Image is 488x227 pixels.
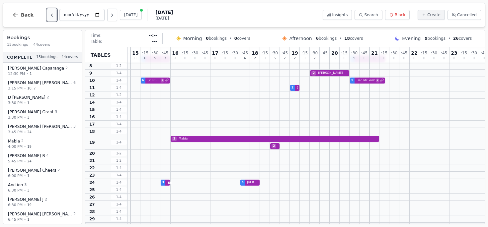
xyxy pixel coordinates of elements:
[262,51,268,55] span: : 15
[364,12,378,18] span: Search
[303,57,305,60] span: 0
[4,151,81,166] button: [PERSON_NAME] B45:45 PM•24
[481,51,487,55] span: : 45
[311,51,318,55] span: : 30
[321,51,328,55] span: : 45
[418,10,445,20] button: Create
[453,36,472,41] span: covers
[24,182,27,188] span: 3
[295,85,298,90] span: [PERSON_NAME] [PERSON_NAME]
[423,57,425,60] span: 0
[381,51,387,55] span: : 15
[204,57,206,60] span: 0
[154,57,156,60] span: 5
[282,51,288,55] span: : 45
[89,202,95,207] span: 27
[4,78,81,93] button: [PERSON_NAME] [PERSON_NAME]63:15 PM•10, 7
[149,33,157,38] span: --:--
[7,42,28,48] span: 15 bookings
[272,144,276,148] span: 2
[232,51,238,55] span: : 30
[89,63,92,69] span: 8
[206,36,208,41] span: 0
[111,100,127,105] span: 1 - 4
[111,216,127,221] span: 1 - 4
[351,51,358,55] span: : 30
[27,159,32,164] span: 24
[264,57,266,60] span: 0
[4,195,81,210] button: [PERSON_NAME] J26:30 PM•19
[182,51,188,55] span: : 15
[8,71,25,77] span: 12:30 PM
[107,9,117,21] button: Next day
[4,122,81,137] button: [PERSON_NAME] [PERSON_NAME]33:45 PM•24
[8,197,43,202] span: [PERSON_NAME] J
[451,51,457,55] span: 23
[317,71,348,76] span: [PERSON_NAME]
[425,36,427,41] span: 9
[27,100,29,105] span: 1
[401,51,407,55] span: : 45
[89,92,95,98] span: 12
[316,36,337,41] span: bookings
[242,51,248,55] span: : 45
[161,79,164,83] span: 2
[334,57,336,60] span: 0
[24,159,26,164] span: •
[344,36,350,41] span: 18
[8,115,23,120] span: 3:30 PM
[172,51,178,55] span: 16
[4,209,81,225] button: [PERSON_NAME] [PERSON_NAME]26:45 PM•1
[89,180,95,185] span: 24
[277,144,278,148] span: [PERSON_NAME] J
[8,80,72,85] span: [PERSON_NAME] [PERSON_NAME]
[111,129,127,134] span: 1 - 4
[146,78,160,83] span: [PERSON_NAME] [PERSON_NAME]
[202,51,208,55] span: : 45
[65,66,68,71] span: 2
[272,51,278,55] span: : 30
[144,57,146,60] span: 6
[183,35,202,42] span: Morning
[316,36,319,41] span: 6
[332,12,348,18] span: Insights
[89,195,95,200] span: 26
[461,51,467,55] span: : 15
[47,9,57,21] button: Previous day
[89,85,95,90] span: 11
[45,197,47,202] span: 2
[289,35,312,42] span: Afternoon
[47,95,49,100] span: 2
[27,130,32,135] span: 24
[371,51,377,55] span: 21
[7,7,39,23] button: Back
[24,115,26,120] span: •
[441,51,447,55] span: : 45
[8,109,53,115] span: [PERSON_NAME] Grant
[111,78,127,83] span: 1 - 4
[8,211,72,217] span: [PERSON_NAME] [PERSON_NAME]
[403,57,405,60] span: 0
[111,71,127,76] span: 1 - 4
[313,57,315,60] span: 2
[291,51,298,55] span: 19
[89,100,95,105] span: 14
[111,92,127,97] span: 1 - 2
[8,139,20,144] span: Mabia
[4,107,81,123] button: [PERSON_NAME] Grant33:30 PM•3
[89,140,95,145] span: 19
[89,122,95,127] span: 17
[431,51,437,55] span: : 30
[27,202,32,207] span: 19
[111,195,127,199] span: 1 - 4
[344,36,363,41] span: covers
[391,51,397,55] span: : 30
[111,151,127,156] span: 1 - 2
[162,180,164,185] span: 3
[376,79,379,83] span: 2
[8,129,23,135] span: 3:45 PM
[284,57,285,60] span: 2
[224,57,226,60] span: 0
[164,57,166,60] span: 3
[353,57,355,60] span: 9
